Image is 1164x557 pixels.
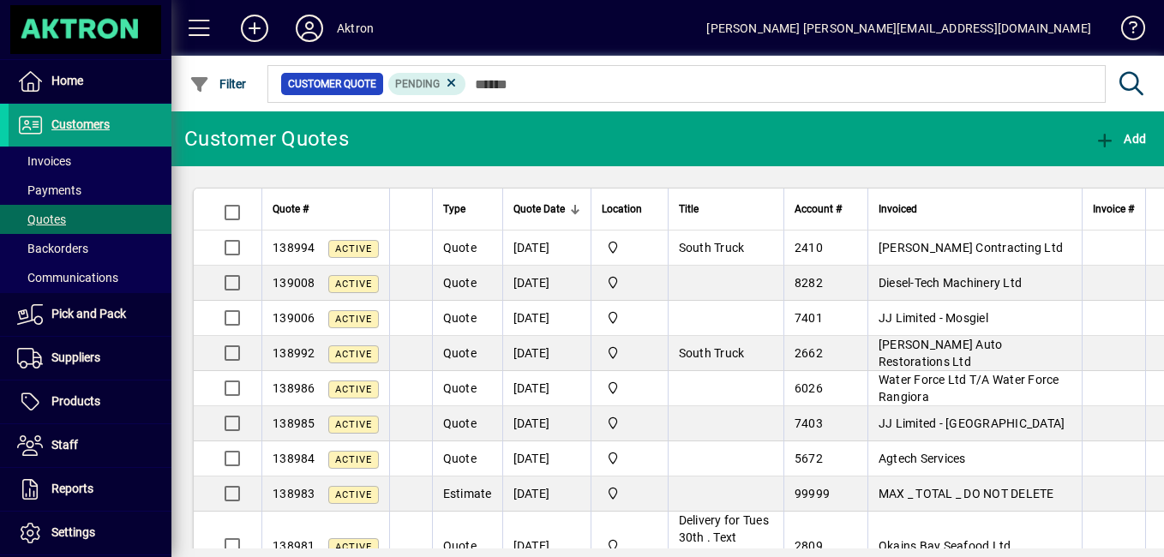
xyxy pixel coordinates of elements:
span: Quote [443,241,477,255]
span: Central [602,414,657,433]
span: Location [602,200,642,219]
span: Title [679,200,699,219]
span: Active [335,384,372,395]
span: Quote [443,416,477,430]
button: Filter [185,69,251,99]
span: [PERSON_NAME] Contracting Ltd [879,241,1063,255]
span: 6026 [795,381,823,395]
span: 138984 [273,452,315,465]
div: [PERSON_NAME] [PERSON_NAME][EMAIL_ADDRESS][DOMAIN_NAME] [706,15,1091,42]
span: MAX _ TOTAL _ DO NOT DELETE [879,487,1054,500]
span: 8282 [795,276,823,290]
span: Central [602,273,657,292]
span: 99999 [795,487,830,500]
button: Add [1090,123,1150,154]
div: Invoiced [879,200,1071,219]
span: Quote [443,539,477,553]
div: Location [602,200,657,219]
span: 138994 [273,241,315,255]
span: Active [335,542,372,553]
span: Quote [443,276,477,290]
span: Central [602,238,657,257]
span: Active [335,278,372,290]
span: 138992 [273,346,315,360]
span: 5672 [795,452,823,465]
span: Backorders [17,242,88,255]
span: 138985 [273,416,315,430]
span: 138986 [273,381,315,395]
span: Active [335,349,372,360]
button: Add [227,13,282,44]
span: Quote Date [513,200,565,219]
span: Quotes [17,213,66,226]
span: Staff [51,438,78,452]
td: [DATE] [502,301,591,336]
span: Account # [795,200,842,219]
span: Invoices [17,154,71,168]
span: Communications [17,271,118,284]
span: Customer Quote [288,75,376,93]
td: [DATE] [502,371,591,406]
a: Payments [9,176,171,205]
span: Active [335,243,372,255]
span: Central [602,344,657,362]
td: [DATE] [502,336,591,371]
a: Suppliers [9,337,171,380]
a: Staff [9,424,171,467]
span: Quote [443,311,477,325]
span: Quote # [273,200,309,219]
span: Central [602,449,657,468]
td: [DATE] [502,266,591,301]
a: Communications [9,263,171,292]
span: 7401 [795,311,823,325]
td: [DATE] [502,441,591,476]
a: Pick and Pack [9,293,171,336]
span: JJ Limited - [GEOGRAPHIC_DATA] [879,416,1065,430]
div: Customer Quotes [184,125,349,153]
span: Customers [51,117,110,131]
span: 2410 [795,241,823,255]
div: Quote Date [513,200,580,219]
span: 139008 [273,276,315,290]
a: Settings [9,512,171,554]
a: Backorders [9,234,171,263]
span: Pending [395,78,440,90]
mat-chip: Pending Status: Pending [388,73,466,95]
a: Knowledge Base [1108,3,1143,59]
span: Central [602,484,657,503]
span: Quote [443,452,477,465]
td: [DATE] [502,231,591,266]
span: Okains Bay Seafood Ltd [879,539,1011,553]
span: 138983 [273,487,315,500]
span: Invoice # [1093,200,1134,219]
span: Diesel-Tech Machinery Ltd [879,276,1022,290]
span: 2662 [795,346,823,360]
span: Central [602,308,657,327]
span: Agtech Services [879,452,966,465]
span: 7403 [795,416,823,430]
span: Active [335,314,372,325]
span: Invoiced [879,200,917,219]
span: Active [335,454,372,465]
button: Profile [282,13,337,44]
div: Aktron [337,15,374,42]
a: Invoices [9,147,171,176]
span: Central [602,379,657,398]
div: Account # [795,200,857,219]
span: Pick and Pack [51,307,126,320]
span: Filter [189,77,247,91]
a: Reports [9,468,171,511]
td: [DATE] [502,406,591,441]
span: JJ Limited - Mosgiel [879,311,988,325]
span: 139006 [273,311,315,325]
span: Water Force Ltd T/A Water Force Rangiora [879,373,1059,404]
div: Quote # [273,200,379,219]
span: Reports [51,482,93,495]
span: 2809 [795,539,823,553]
span: Products [51,394,100,408]
span: Quote [443,381,477,395]
span: 138981 [273,539,315,553]
span: [PERSON_NAME] Auto Restorations Ltd [879,338,1003,368]
span: Active [335,489,372,500]
span: South Truck [679,241,745,255]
